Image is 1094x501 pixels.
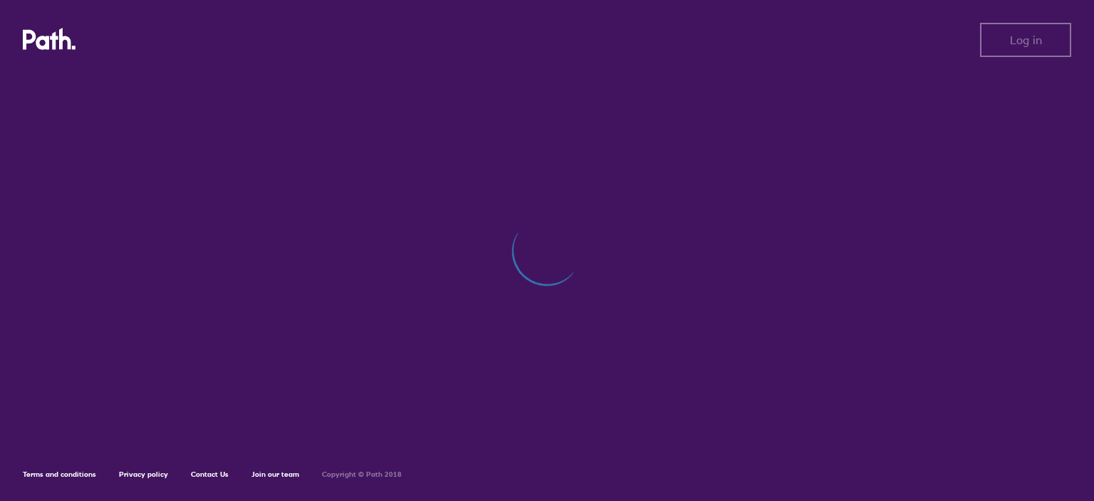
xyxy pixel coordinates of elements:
[251,470,299,479] a: Join our team
[23,470,96,479] a: Terms and conditions
[119,470,168,479] a: Privacy policy
[191,470,229,479] a: Contact Us
[1010,33,1042,46] span: Log in
[322,470,402,479] h6: Copyright © Path 2018
[980,23,1071,57] button: Log in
